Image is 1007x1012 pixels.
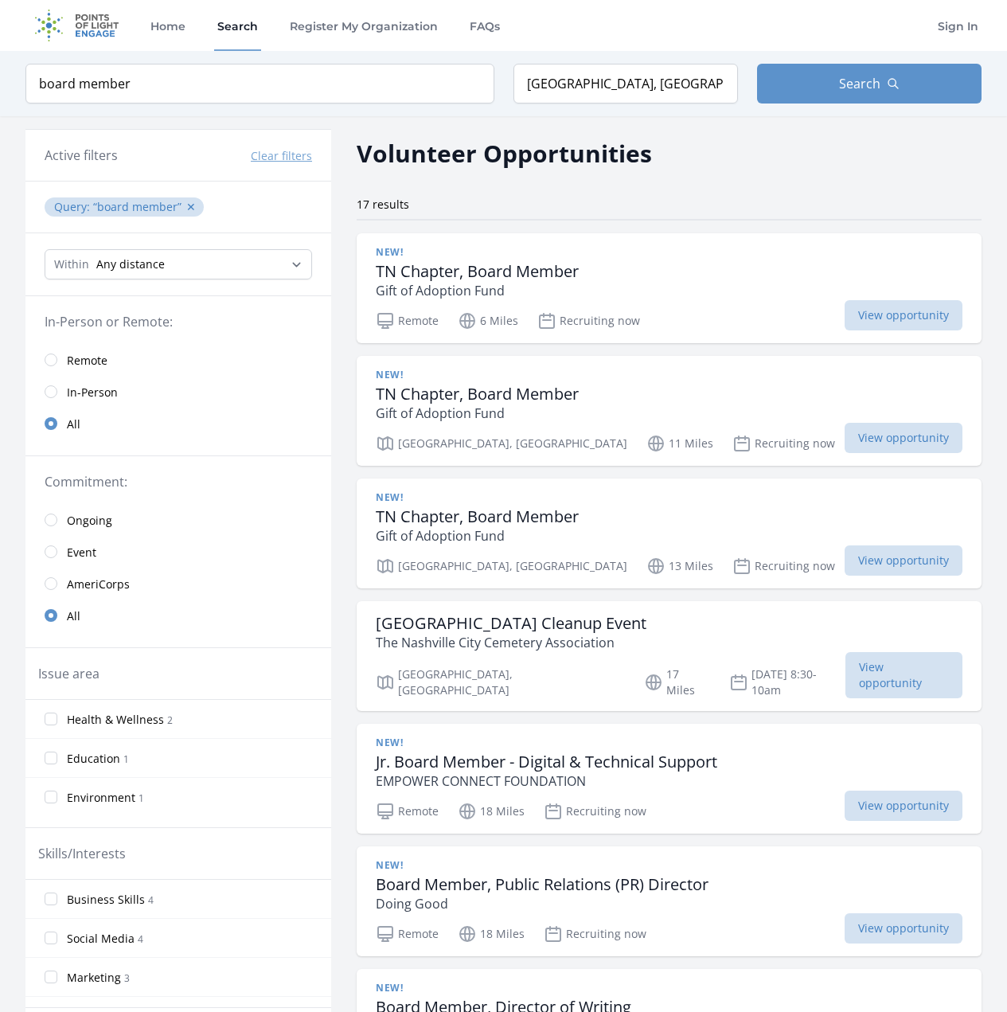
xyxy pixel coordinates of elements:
h3: Active filters [45,146,118,165]
input: Education 1 [45,752,57,764]
a: Ongoing [25,504,331,536]
span: View opportunity [845,652,962,698]
a: All [25,408,331,440]
h3: TN Chapter, Board Member [376,385,579,404]
p: Recruiting now [544,802,646,821]
a: New! Jr. Board Member - Digital & Technical Support EMPOWER CONNECT FOUNDATION Remote 18 Miles Re... [357,724,982,834]
p: [GEOGRAPHIC_DATA], [GEOGRAPHIC_DATA] [376,557,627,576]
span: 2 [167,713,173,727]
p: Recruiting now [544,924,646,944]
span: 17 results [357,197,409,212]
p: 6 Miles [458,311,518,330]
span: AmeriCorps [67,576,130,592]
span: Marketing [67,970,121,986]
span: Remote [67,353,107,369]
button: Search [757,64,982,104]
span: 4 [138,932,143,946]
a: New! TN Chapter, Board Member Gift of Adoption Fund [GEOGRAPHIC_DATA], [GEOGRAPHIC_DATA] 11 Miles... [357,356,982,466]
input: Environment 1 [45,791,57,803]
p: 18 Miles [458,802,525,821]
p: 11 Miles [646,434,713,453]
p: Remote [376,311,439,330]
span: Event [67,545,96,561]
span: Environment [67,790,135,806]
span: View opportunity [845,791,962,821]
p: Remote [376,802,439,821]
span: Health & Wellness [67,712,164,728]
p: Gift of Adoption Fund [376,526,579,545]
span: Search [839,74,880,93]
input: Location [513,64,738,104]
button: ✕ [186,199,196,215]
button: Clear filters [251,148,312,164]
input: Social Media 4 [45,932,57,944]
p: 18 Miles [458,924,525,944]
span: Social Media [67,931,135,947]
p: Recruiting now [732,434,835,453]
a: New! Board Member, Public Relations (PR) Director Doing Good Remote 18 Miles Recruiting now View ... [357,846,982,956]
a: All [25,600,331,631]
q: board member [93,199,181,214]
p: Recruiting now [732,557,835,576]
h2: Volunteer Opportunities [357,135,652,171]
span: New! [376,737,403,749]
p: Recruiting now [537,311,640,330]
p: Doing Good [376,894,708,913]
h3: TN Chapter, Board Member [376,507,579,526]
a: New! TN Chapter, Board Member Gift of Adoption Fund Remote 6 Miles Recruiting now View opportunity [357,233,982,343]
legend: Skills/Interests [38,844,126,863]
p: [GEOGRAPHIC_DATA], [GEOGRAPHIC_DATA] [376,434,627,453]
span: New! [376,369,403,381]
span: All [67,608,80,624]
a: New! TN Chapter, Board Member Gift of Adoption Fund [GEOGRAPHIC_DATA], [GEOGRAPHIC_DATA] 13 Miles... [357,479,982,588]
span: View opportunity [845,913,962,944]
h3: Jr. Board Member - Digital & Technical Support [376,752,717,772]
p: 13 Miles [646,557,713,576]
span: Query : [54,199,93,214]
span: Ongoing [67,513,112,529]
a: AmeriCorps [25,568,331,600]
p: EMPOWER CONNECT FOUNDATION [376,772,717,791]
input: Health & Wellness 2 [45,713,57,725]
select: Search Radius [45,249,312,279]
span: 3 [124,971,130,985]
span: New! [376,859,403,872]
span: View opportunity [845,300,962,330]
span: View opportunity [845,423,962,453]
span: New! [376,246,403,259]
span: New! [376,982,403,994]
h3: TN Chapter, Board Member [376,262,579,281]
a: Event [25,536,331,568]
p: [DATE] 8:30-10am [729,666,845,698]
p: Gift of Adoption Fund [376,281,579,300]
h3: Board Member, Public Relations (PR) Director [376,875,708,894]
p: The Nashville City Cemetery Association [376,633,646,652]
legend: Issue area [38,664,100,683]
span: Business Skills [67,892,145,908]
a: Remote [25,344,331,376]
input: Marketing 3 [45,971,57,983]
p: 17 Miles [644,666,710,698]
span: Education [67,751,120,767]
input: Business Skills 4 [45,893,57,905]
legend: In-Person or Remote: [45,312,312,331]
span: New! [376,491,403,504]
span: In-Person [67,385,118,401]
a: In-Person [25,376,331,408]
p: [GEOGRAPHIC_DATA], [GEOGRAPHIC_DATA] [376,666,625,698]
span: 4 [148,893,154,907]
span: 1 [123,752,129,766]
a: [GEOGRAPHIC_DATA] Cleanup Event The Nashville City Cemetery Association [GEOGRAPHIC_DATA], [GEOGR... [357,601,982,711]
span: View opportunity [845,545,962,576]
input: Keyword [25,64,494,104]
span: All [67,416,80,432]
span: 1 [139,791,144,805]
p: Remote [376,924,439,944]
h3: [GEOGRAPHIC_DATA] Cleanup Event [376,614,646,633]
p: Gift of Adoption Fund [376,404,579,423]
legend: Commitment: [45,472,312,491]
